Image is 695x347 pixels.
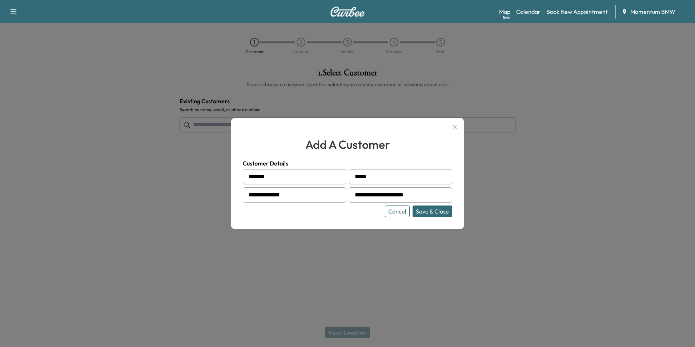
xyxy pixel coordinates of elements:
[243,159,452,168] h4: Customer Details
[503,15,510,20] div: Beta
[385,206,410,217] button: Cancel
[516,7,541,16] a: Calendar
[413,206,452,217] button: Save & Close
[546,7,608,16] a: Book New Appointment
[243,136,452,153] h2: add a customer
[499,7,510,16] a: MapBeta
[630,7,675,16] span: Momentum BMW
[330,7,365,17] img: Curbee Logo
